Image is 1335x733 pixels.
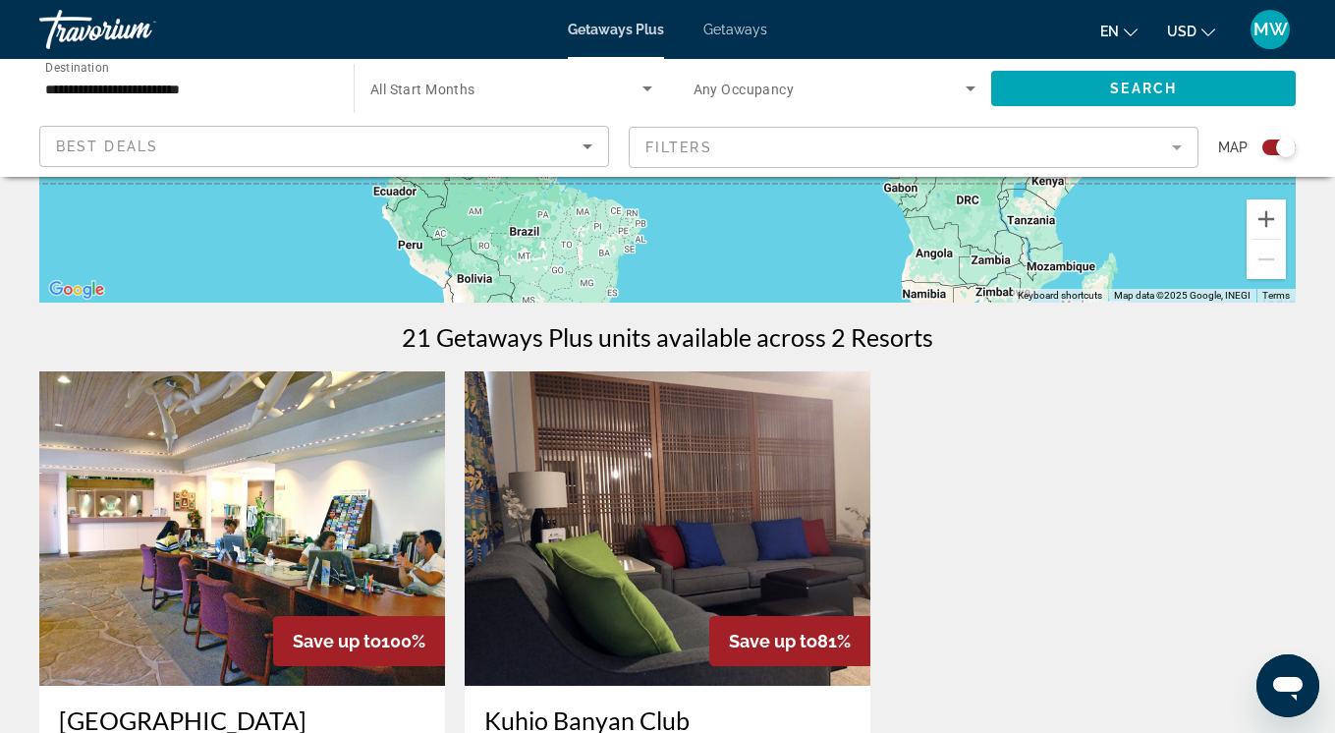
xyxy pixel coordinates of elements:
span: All Start Months [370,82,475,97]
span: Save up to [729,631,817,651]
img: 2788O01X.jpg [39,371,445,686]
span: Map [1218,134,1248,161]
span: MW [1253,20,1288,39]
span: Destination [45,60,109,74]
a: Getaways [703,22,767,37]
button: Filter [629,126,1198,169]
button: User Menu [1245,9,1296,50]
iframe: Button to launch messaging window [1256,654,1319,717]
a: Open this area in Google Maps (opens a new window) [44,277,109,303]
span: Save up to [293,631,381,651]
button: Keyboard shortcuts [1018,289,1102,303]
a: Terms (opens in new tab) [1262,290,1290,301]
button: Change language [1100,17,1138,45]
img: Google [44,277,109,303]
button: Zoom in [1247,199,1286,239]
button: Search [991,71,1296,106]
div: 100% [273,616,445,666]
span: en [1100,24,1119,39]
div: 81% [709,616,870,666]
mat-select: Sort by [56,135,592,158]
button: Change currency [1167,17,1215,45]
span: USD [1167,24,1196,39]
span: Search [1110,81,1177,96]
a: Getaways Plus [568,22,664,37]
h1: 21 Getaways Plus units available across 2 Resorts [402,322,933,352]
button: Zoom out [1247,240,1286,279]
span: Best Deals [56,139,158,154]
span: Map data ©2025 Google, INEGI [1114,290,1251,301]
a: Travorium [39,4,236,55]
img: 1297I01X.jpg [465,371,870,686]
span: Any Occupancy [694,82,795,97]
